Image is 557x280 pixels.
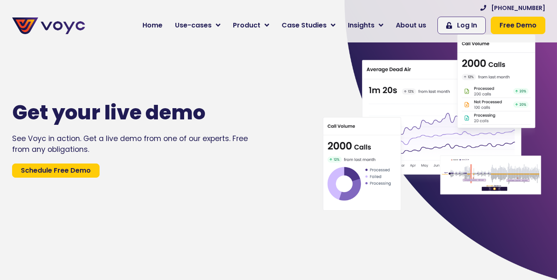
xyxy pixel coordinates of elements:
a: [PHONE_NUMBER] [480,4,545,12]
span: About us [396,20,426,30]
span: Case Studies [282,20,327,30]
a: Free Demo [491,17,545,34]
a: Case Studies [275,17,342,34]
a: Home [136,17,169,34]
a: Log In [437,17,486,34]
span: Product [233,20,260,30]
span: Free Demo [500,20,537,30]
span: Log In [457,20,477,30]
a: Product [227,17,275,34]
a: Insights [342,17,390,34]
span: Schedule Free Demo [21,167,91,174]
a: About us [390,17,432,34]
span: [PHONE_NUMBER] [491,4,545,12]
span: Home [142,20,162,30]
h1: Get your live demo [12,101,263,125]
div: See Voyc in action. Get a live demo from one of our experts. Free from any obligations. [12,133,288,155]
span: Use-cases [175,20,212,30]
a: Schedule Free Demo [12,164,100,178]
a: Use-cases [169,17,227,34]
img: voyc-full-logo [12,17,85,34]
span: Insights [348,20,375,30]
